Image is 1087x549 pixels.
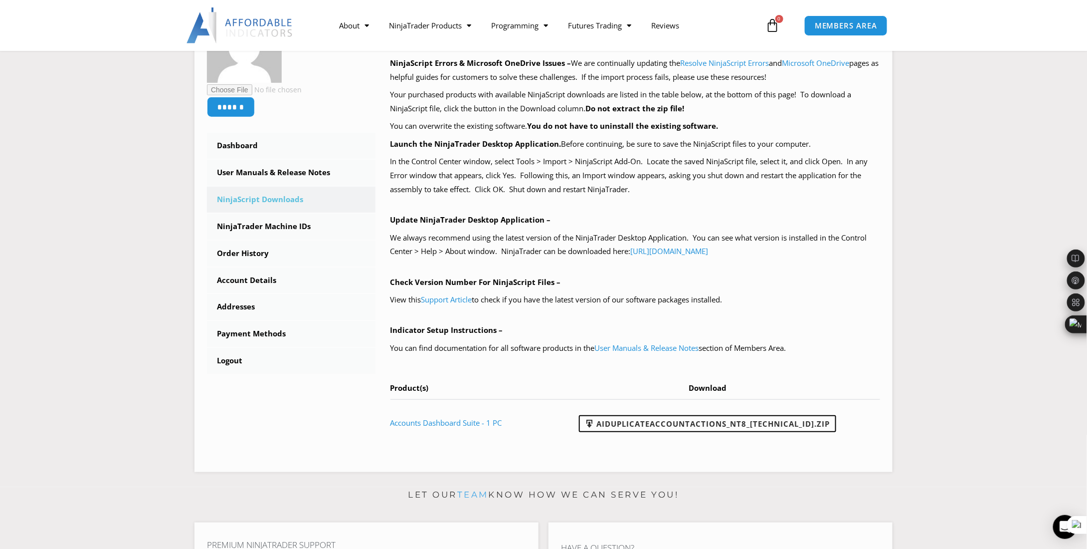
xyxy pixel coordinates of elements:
[207,294,375,320] a: Addresses
[390,418,502,428] a: Accounts Dashboard Suite - 1 PC
[804,15,888,36] a: MEMBERS AREA
[1053,515,1077,539] div: Open Intercom Messenger
[207,214,375,240] a: NinjaTrader Machine IDs
[207,241,375,267] a: Order History
[207,321,375,347] a: Payment Methods
[631,246,709,256] a: [URL][DOMAIN_NAME]
[329,14,763,37] nav: Menu
[186,7,294,43] img: LogoAI | Affordable Indicators – NinjaTrader
[390,155,881,197] p: In the Control Center window, select Tools > Import > NinjaScript Add-On. Locate the saved NinjaS...
[775,15,783,23] span: 0
[207,187,375,213] a: NinjaScript Downloads
[815,22,877,29] span: MEMBERS AREA
[390,215,551,225] b: Update NinjaTrader Desktop Application –
[558,14,641,37] a: Futures Trading
[421,294,472,304] a: Support Article
[390,88,881,116] p: Your purchased products with available NinjaScript downloads are listed in the table below, at th...
[390,293,881,307] p: View this to check if you have the latest version of our software packages installed.
[207,160,375,186] a: User Manuals & Release Notes
[390,341,881,355] p: You can find documentation for all software products in the section of Members Area.
[586,103,685,113] b: Do not extract the zip file!
[457,490,489,500] a: team
[689,383,726,393] span: Download
[379,14,481,37] a: NinjaTrader Products
[207,348,375,374] a: Logout
[751,11,795,40] a: 0
[782,58,850,68] a: Microsoft OneDrive
[579,415,836,432] a: AIDuplicateAccountActions_NT8_[TECHNICAL_ID].zip
[390,119,881,133] p: You can overwrite the existing software.
[390,383,429,393] span: Product(s)
[390,56,881,84] p: We are continually updating the and pages as helpful guides for customers to solve these challeng...
[390,58,571,68] b: NinjaScript Errors & Microsoft OneDrive Issues –
[207,133,375,159] a: Dashboard
[207,133,375,374] nav: Account pages
[481,14,558,37] a: Programming
[390,139,561,149] b: Launch the NinjaTrader Desktop Application.
[390,137,881,151] p: Before continuing, be sure to save the NinjaScript files to your computer.
[194,487,893,503] p: Let our know how we can serve you!
[207,268,375,293] a: Account Details
[390,325,503,335] b: Indicator Setup Instructions –
[595,343,699,353] a: User Manuals & Release Notes
[528,121,719,131] b: You do not have to uninstall the existing software.
[329,14,379,37] a: About
[681,58,769,68] a: Resolve NinjaScript Errors
[390,231,881,259] p: We always recommend using the latest version of the NinjaTrader Desktop Application. You can see ...
[390,277,561,287] b: Check Version Number For NinjaScript Files –
[641,14,689,37] a: Reviews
